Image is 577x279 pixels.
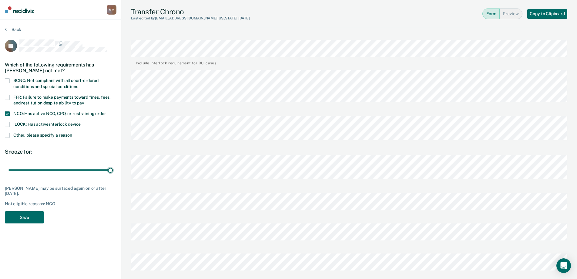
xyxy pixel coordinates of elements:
div: Snooze for: [5,148,116,155]
div: [PERSON_NAME] may be surfaced again on or after [DATE]. [5,186,116,196]
img: Recidiviz [5,6,34,13]
div: Not eligible reasons: NCO [5,201,116,206]
span: ILOCK: Has active interlock device [13,122,81,127]
span: Other, please specify a reason [13,133,72,138]
button: Save [5,211,44,224]
div: M M [107,5,116,15]
div: Last edited by [EMAIL_ADDRESS][DOMAIN_NAME][US_STATE] [131,16,250,20]
button: Preview [500,9,522,19]
span: FFR: Failure to make payments toward fines, fees, and restitution despite ability to pay [13,95,111,105]
span: SCNC: Not compliant with all court-ordered conditions and special conditions [13,78,99,89]
button: Back [5,27,21,32]
span: [DATE] [238,16,250,20]
button: Form [482,9,500,19]
div: Which of the following requirements has [PERSON_NAME] not met? [5,57,116,78]
span: NCO: Has active NCO, CPO, or restraining order [13,111,106,116]
div: Transfer Chrono [131,7,250,20]
div: Open Intercom Messenger [556,258,571,273]
button: MM [107,5,116,15]
button: Copy to Clipboard [527,9,567,19]
div: Include interlock requirement for DUI cases [136,60,216,65]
